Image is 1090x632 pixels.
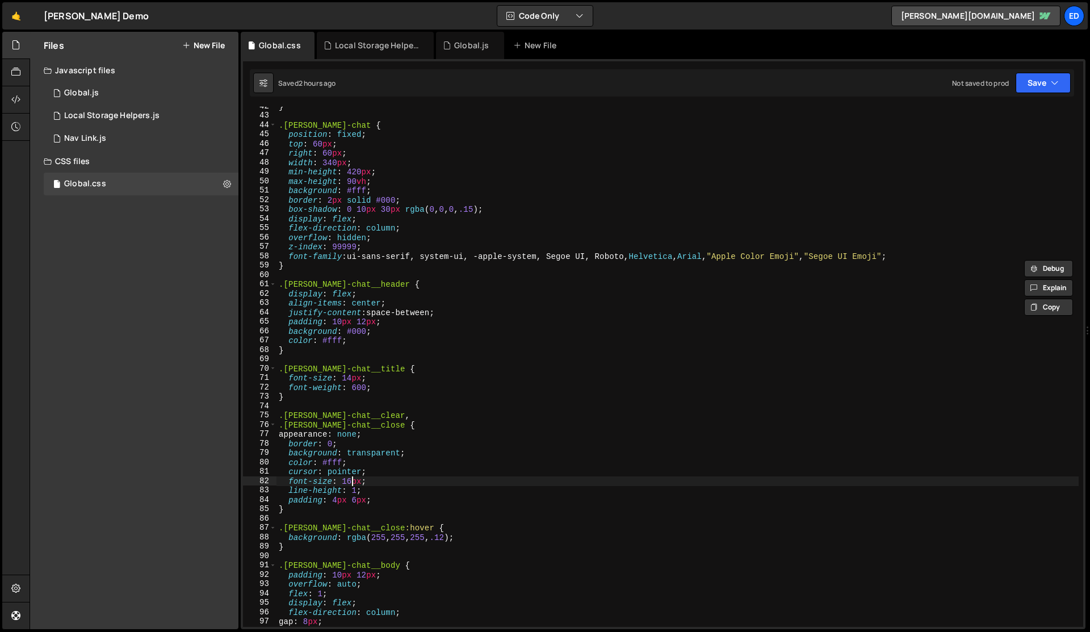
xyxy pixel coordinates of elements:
div: 70 [243,364,276,374]
div: 51 [243,186,276,195]
div: 56 [243,233,276,242]
button: New File [182,41,225,50]
div: 65 [243,317,276,327]
div: Global.js [64,88,99,98]
div: 81 [243,467,276,476]
div: 44 [243,120,276,130]
div: 91 [243,560,276,570]
div: Global.js [454,40,489,51]
div: 96 [243,608,276,617]
div: 82 [243,476,276,486]
div: 66 [243,327,276,336]
div: 79 [243,448,276,458]
div: Javascript files [30,59,238,82]
div: 62 [243,289,276,299]
div: Global.css [64,179,106,189]
div: 95 [243,598,276,608]
div: 64 [243,308,276,317]
div: 78 [243,439,276,449]
div: 59 [243,261,276,270]
div: 68 [243,345,276,355]
div: 71 [243,373,276,383]
div: 52 [243,195,276,205]
div: 92 [243,570,276,580]
div: 47 [243,148,276,158]
div: 49 [243,167,276,177]
button: Explain [1024,279,1073,296]
div: 46 [243,139,276,149]
h2: Files [44,39,64,52]
div: 53 [243,204,276,214]
div: Saved [278,78,336,88]
div: 16903/46267.css [44,173,238,195]
div: 94 [243,589,276,598]
button: Save [1016,73,1071,93]
div: 86 [243,514,276,524]
div: 93 [243,579,276,589]
div: 16903/46266.js [44,82,238,104]
div: Local Storage Helpers.js [335,40,420,51]
div: 85 [243,504,276,514]
div: 77 [243,429,276,439]
div: 63 [243,298,276,308]
div: Global.css [259,40,301,51]
div: 75 [243,411,276,420]
div: 76 [243,420,276,430]
div: 58 [243,252,276,261]
div: 83 [243,485,276,495]
div: 55 [243,223,276,233]
div: Not saved to prod [952,78,1009,88]
div: 97 [243,617,276,626]
div: 16903/46325.js [44,104,238,127]
div: 69 [243,354,276,364]
a: 🤙 [2,2,30,30]
div: 72 [243,383,276,392]
div: 89 [243,542,276,551]
div: 48 [243,158,276,168]
div: 43 [243,111,276,120]
div: 60 [243,270,276,280]
div: New File [513,40,561,51]
div: 88 [243,533,276,542]
div: CSS files [30,150,238,173]
div: 54 [243,214,276,224]
button: Debug [1024,260,1073,277]
a: Ed [1064,6,1084,26]
div: 73 [243,392,276,401]
div: 16903/46272.js [44,127,238,150]
div: 87 [243,523,276,533]
div: 2 hours ago [299,78,336,88]
div: 50 [243,177,276,186]
div: 90 [243,551,276,561]
div: 57 [243,242,276,252]
div: Nav Link.js [64,133,106,144]
div: 74 [243,401,276,411]
div: 61 [243,279,276,289]
a: [PERSON_NAME][DOMAIN_NAME] [891,6,1060,26]
button: Copy [1024,299,1073,316]
div: Local Storage Helpers.js [64,111,160,121]
div: 84 [243,495,276,505]
div: [PERSON_NAME] Demo [44,9,149,23]
div: 80 [243,458,276,467]
div: 67 [243,336,276,345]
button: Code Only [497,6,593,26]
div: 45 [243,129,276,139]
